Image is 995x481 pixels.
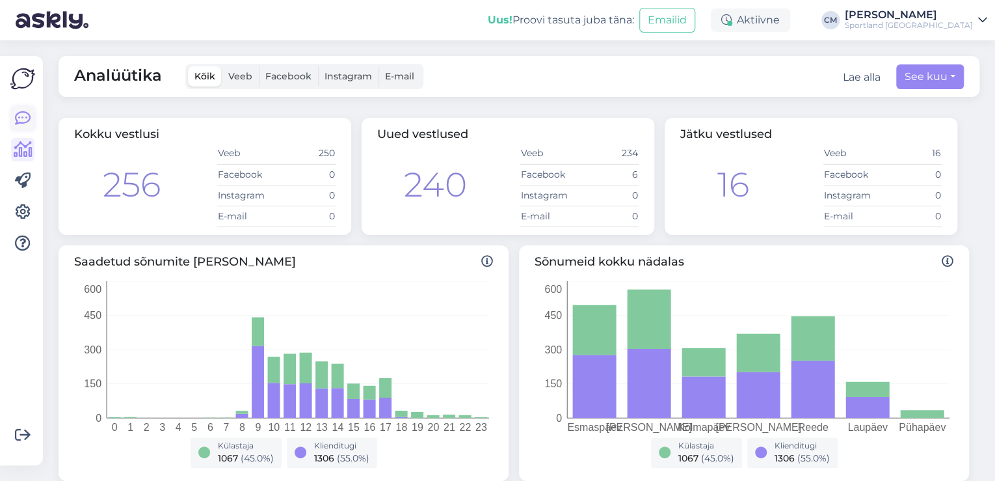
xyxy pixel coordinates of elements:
[337,452,369,464] span: ( 55.0 %)
[882,206,942,227] td: 0
[300,421,312,432] tspan: 12
[520,206,579,227] td: E-mail
[325,70,372,82] span: Instagram
[715,421,801,433] tspan: [PERSON_NAME]
[217,143,276,164] td: Veeb
[544,283,562,294] tspan: 600
[459,421,471,432] tspan: 22
[678,452,698,464] span: 1067
[845,10,987,31] a: [PERSON_NAME]Sportland [GEOGRAPHIC_DATA]
[843,70,881,85] button: Lae alla
[520,185,579,206] td: Instagram
[84,283,101,294] tspan: 600
[823,185,882,206] td: Instagram
[84,378,101,389] tspan: 150
[427,421,439,432] tspan: 20
[380,421,391,432] tspan: 17
[775,440,830,452] div: Klienditugi
[268,421,280,432] tspan: 10
[218,452,238,464] span: 1067
[701,452,734,464] span: ( 45.0 %)
[606,421,692,433] tspan: [PERSON_NAME]
[823,206,882,227] td: E-mail
[579,164,639,185] td: 6
[896,64,964,89] button: See kuu
[444,421,455,432] tspan: 21
[847,421,887,432] tspan: Laupäev
[223,421,229,432] tspan: 7
[176,421,181,432] tspan: 4
[314,452,334,464] span: 1306
[284,421,296,432] tspan: 11
[228,70,252,82] span: Veeb
[579,185,639,206] td: 0
[385,70,414,82] span: E-mail
[711,8,790,32] div: Aktiivne
[845,10,973,20] div: [PERSON_NAME]
[74,127,159,141] span: Kokku vestlusi
[84,344,101,355] tspan: 300
[332,421,343,432] tspan: 14
[544,310,562,321] tspan: 450
[127,421,133,432] tspan: 1
[544,378,562,389] tspan: 150
[276,164,336,185] td: 0
[678,421,730,432] tspan: Kolmapäev
[579,206,639,227] td: 0
[159,421,165,432] tspan: 3
[217,164,276,185] td: Facebook
[276,185,336,206] td: 0
[556,412,562,423] tspan: 0
[821,11,840,29] div: CM
[845,20,973,31] div: Sportland [GEOGRAPHIC_DATA]
[217,206,276,227] td: E-mail
[395,421,407,432] tspan: 18
[678,440,734,452] div: Külastaja
[412,421,423,432] tspan: 19
[191,421,197,432] tspan: 5
[316,421,328,432] tspan: 13
[882,164,942,185] td: 0
[488,12,634,28] div: Proovi tasuta juba täna:
[255,421,261,432] tspan: 9
[74,64,162,89] span: Analüütika
[207,421,213,432] tspan: 6
[899,421,946,432] tspan: Pühapäev
[84,310,101,321] tspan: 450
[823,164,882,185] td: Facebook
[680,127,772,141] span: Jätku vestlused
[218,440,274,452] div: Külastaja
[882,185,942,206] td: 0
[74,253,493,271] span: Saadetud sõnumite [PERSON_NAME]
[10,66,35,91] img: Askly Logo
[775,452,795,464] span: 1306
[217,185,276,206] td: Instagram
[404,159,466,210] div: 240
[239,421,245,432] tspan: 8
[567,421,622,432] tspan: Esmaspäev
[194,70,215,82] span: Kõik
[265,70,312,82] span: Facebook
[103,159,161,210] div: 256
[520,164,579,185] td: Facebook
[276,143,336,164] td: 250
[364,421,375,432] tspan: 16
[348,421,360,432] tspan: 15
[797,421,828,432] tspan: Reede
[276,206,336,227] td: 0
[639,8,695,33] button: Emailid
[520,143,579,164] td: Veeb
[717,159,749,210] div: 16
[488,14,512,26] b: Uus!
[144,421,150,432] tspan: 2
[823,143,882,164] td: Veeb
[544,344,562,355] tspan: 300
[882,143,942,164] td: 16
[535,253,953,271] span: Sõnumeid kokku nädalas
[475,421,487,432] tspan: 23
[797,452,830,464] span: ( 55.0 %)
[96,412,101,423] tspan: 0
[241,452,274,464] span: ( 45.0 %)
[314,440,369,452] div: Klienditugi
